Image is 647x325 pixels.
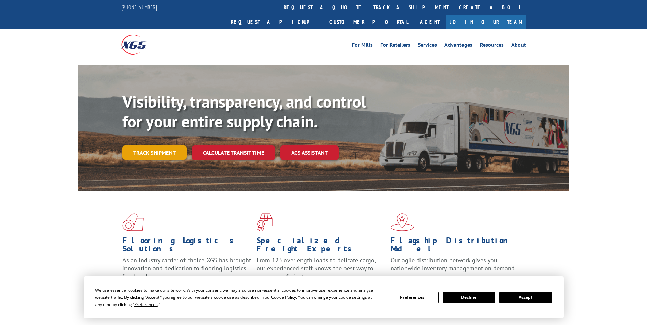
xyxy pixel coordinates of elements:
a: Calculate transit time [192,145,275,160]
img: xgs-icon-flagship-distribution-model-red [391,213,414,231]
img: xgs-icon-total-supply-chain-intelligence-red [122,213,144,231]
a: Track shipment [122,145,187,160]
a: For Retailers [380,42,410,50]
a: [PHONE_NUMBER] [121,4,157,11]
button: Accept [499,292,552,303]
a: About [511,42,526,50]
a: Customer Portal [324,15,413,29]
div: Cookie Consent Prompt [84,276,564,318]
a: Resources [480,42,504,50]
a: Services [418,42,437,50]
h1: Specialized Freight Experts [256,236,385,256]
button: Decline [443,292,495,303]
h1: Flooring Logistics Solutions [122,236,251,256]
a: Join Our Team [446,15,526,29]
a: XGS ASSISTANT [280,145,339,160]
img: xgs-icon-focused-on-flooring-red [256,213,273,231]
button: Preferences [386,292,438,303]
span: Cookie Policy [271,294,296,300]
h1: Flagship Distribution Model [391,236,519,256]
span: Preferences [134,301,158,307]
b: Visibility, transparency, and control for your entire supply chain. [122,91,366,132]
a: Agent [413,15,446,29]
div: We use essential cookies to make our site work. With your consent, we may also use non-essential ... [95,287,378,308]
p: From 123 overlength loads to delicate cargo, our experienced staff knows the best way to move you... [256,256,385,287]
a: Request a pickup [226,15,324,29]
a: Advantages [444,42,472,50]
span: As an industry carrier of choice, XGS has brought innovation and dedication to flooring logistics... [122,256,251,280]
span: Our agile distribution network gives you nationwide inventory management on demand. [391,256,516,272]
a: For Mills [352,42,373,50]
